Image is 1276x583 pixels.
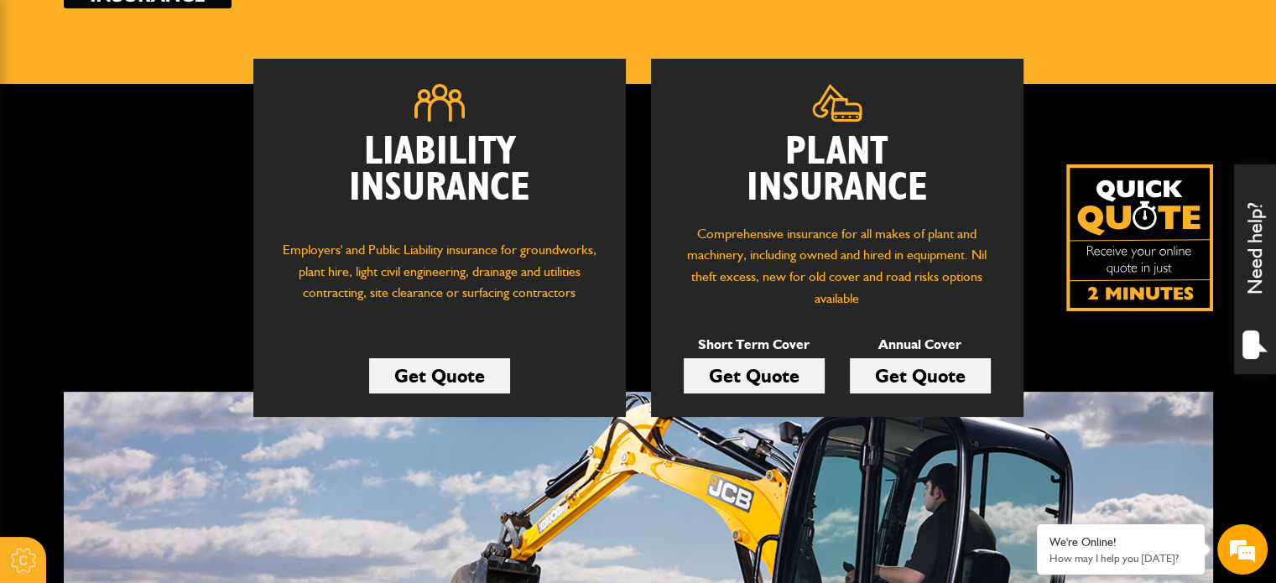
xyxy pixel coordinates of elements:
[1066,164,1213,311] a: Get your insurance quote isn just 2-minutes
[279,134,601,223] h2: Liability Insurance
[1234,164,1276,374] div: Need help?
[369,358,510,393] a: Get Quote
[684,358,825,393] a: Get Quote
[279,239,601,320] p: Employers' and Public Liability insurance for groundworks, plant hire, light civil engineering, d...
[1049,552,1192,565] p: How may I help you today?
[850,358,991,393] a: Get Quote
[1066,164,1213,311] img: Quick Quote
[850,334,991,356] p: Annual Cover
[684,334,825,356] p: Short Term Cover
[1049,535,1192,549] div: We're Online!
[676,223,998,309] p: Comprehensive insurance for all makes of plant and machinery, including owned and hired in equipm...
[676,134,998,206] h2: Plant Insurance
